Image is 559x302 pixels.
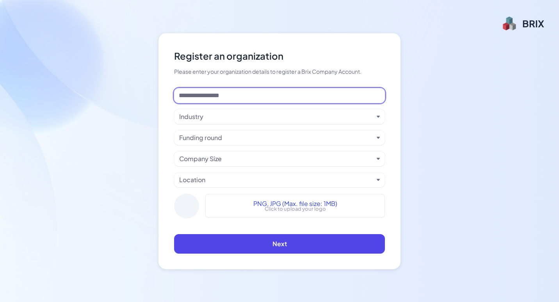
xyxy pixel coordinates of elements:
button: Industry [179,112,374,121]
button: Company Size [179,154,374,163]
span: Next [272,240,287,248]
div: Location [179,175,205,185]
button: Next [174,234,385,254]
div: BRIX [522,17,544,30]
div: Industry [179,112,203,121]
div: Please enter your organization details to register a Brix Company Account. [174,68,385,76]
div: Register an organization [174,49,385,63]
span: PNG, JPG (Max. file size: 1MB) [253,199,337,208]
div: Company Size [179,154,222,163]
button: Location [179,175,374,185]
div: Funding round [179,133,222,142]
button: Funding round [179,133,374,142]
p: Click to upload your logo [265,205,326,213]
